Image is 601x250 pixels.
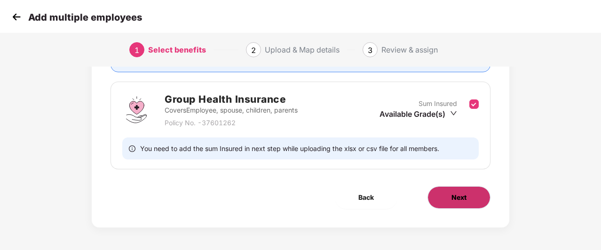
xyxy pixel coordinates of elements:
[129,144,135,153] span: info-circle
[251,45,256,55] span: 2
[9,10,24,24] img: svg+xml;base64,PHN2ZyB4bWxucz0iaHR0cDovL3d3dy53My5vcmcvMjAwMC9zdmciIHdpZHRoPSIzMCIgaGVpZ2h0PSIzMC...
[165,105,298,115] p: Covers Employee, spouse, children, parents
[450,110,457,117] span: down
[380,109,457,119] div: Available Grade(s)
[134,45,139,55] span: 1
[358,192,374,203] span: Back
[122,96,150,124] img: svg+xml;base64,PHN2ZyBpZD0iR3JvdXBfSGVhbHRoX0luc3VyYW5jZSIgZGF0YS1uYW1lPSJHcm91cCBIZWFsdGggSW5zdX...
[140,144,439,153] span: You need to add the sum Insured in next step while uploading the xlsx or csv file for all members.
[265,42,340,57] div: Upload & Map details
[335,186,397,209] button: Back
[165,91,298,107] h2: Group Health Insurance
[28,12,142,23] p: Add multiple employees
[451,192,467,203] span: Next
[381,42,438,57] div: Review & assign
[148,42,206,57] div: Select benefits
[368,45,372,55] span: 3
[427,186,490,209] button: Next
[419,98,457,109] p: Sum Insured
[165,118,298,128] p: Policy No. - 37601262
